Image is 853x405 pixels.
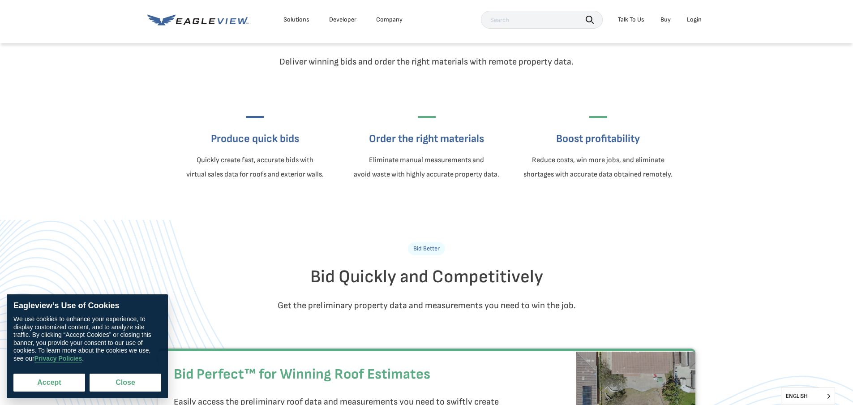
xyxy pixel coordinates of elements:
p: Eliminate manual measurements and avoid waste with highly accurate property data. [354,153,499,182]
button: Accept [13,374,85,392]
button: Close [90,374,161,392]
h3: Produce quick bids [186,132,324,146]
h3: Order the right materials [354,132,499,146]
a: Developer [329,16,356,24]
div: Solutions [283,16,309,24]
h3: Boost profitability [523,132,673,146]
a: Buy [660,16,671,24]
aside: Language selected: English [781,388,835,405]
p: Bid Better [408,242,445,255]
span: English [781,388,835,405]
p: Reduce costs, win more jobs, and eliminate shortages with accurate data obtained remotely. [523,153,673,182]
div: Talk To Us [618,16,644,24]
input: Search [481,11,603,29]
h2: Bid Perfect™ for Winning Roof Estimates [174,361,518,388]
div: Company [376,16,403,24]
div: Eagleview’s Use of Cookies [13,301,161,311]
p: Quickly create fast, accurate bids with virtual sales data for roofs and exterior walls. [186,153,324,182]
div: We use cookies to enhance your experience, to display customized content, and to analyze site tra... [13,315,161,362]
p: Deliver winning bids and order the right materials with remote property data. [165,55,689,69]
h2: Bid Quickly and Competitively [165,266,689,288]
a: Privacy Policies [34,355,82,362]
p: Get the preliminary property data and measurements you need to win the job. [165,298,689,313]
div: Login [687,16,702,24]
